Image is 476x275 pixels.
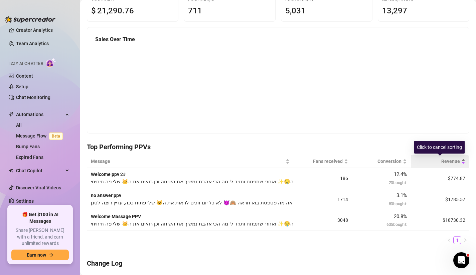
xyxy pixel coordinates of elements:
[461,236,469,244] button: right
[27,252,46,258] span: Earn now
[461,236,469,244] li: Next Page
[453,236,461,244] li: 1
[411,210,469,231] td: $18730.32
[447,238,451,242] span: left
[91,179,453,185] span: לפחות לא סיננת וענית אז תן לי קודם לפנק אותך במשהו אקסקלוסיבי בהנחה🤤✨ ואחרי שתפתח ותגיד לי מה הכי...
[445,236,453,244] li: Previous Page
[9,61,43,67] span: Izzy AI Chatter
[411,168,469,189] td: $774.87
[16,73,33,79] a: Content
[394,213,407,219] span: 20.8 %
[382,6,407,15] span: 13,297
[294,189,352,210] td: 1714
[16,198,34,204] a: Settings
[411,155,469,168] th: Revenue
[389,201,407,206] span: 53 bought
[16,84,28,89] a: Setup
[49,253,53,257] span: arrow-right
[285,6,306,15] span: 5,031
[9,112,14,117] span: thunderbolt
[294,210,352,231] td: 3048
[294,168,352,189] td: 186
[91,193,121,198] strong: no answer ppv
[16,122,22,128] a: All
[463,238,467,242] span: right
[16,109,63,120] span: Automations
[411,189,469,210] td: $1785.57
[352,155,411,168] th: Conversion
[298,158,343,165] span: Fans received
[91,200,368,206] span: אוקיי הבנתי בא לך לסנן אז בוא תראה מה פספסת בוא תראה 🙈😈 לא כל יום זוכים לראות את ה🐱 שלי פתוח ככה,...
[16,165,63,176] span: Chat Copilot
[16,185,61,190] a: Discover Viral Videos
[91,158,284,165] span: Message
[87,259,469,268] h4: Change Log
[389,180,407,185] span: 23 bought
[91,221,453,227] span: לפחות לא סיננת וענית אז תן לי קודם לפנק אותך במשהו אקסקלוסיבי בהנחה🤤✨ ואחרי שתפתח ותגיד לי מה הכי...
[16,95,50,100] a: Chat Monitoring
[91,214,141,219] strong: Welcome Massage PPV
[11,250,69,260] button: Earn nowarrow-right
[91,172,126,177] strong: Welcome ppv 2#
[95,35,461,43] h5: Sales Over Time
[394,171,407,177] span: 12.4 %
[11,211,69,224] span: 🎁 Get $100 in AI Messages
[294,155,352,168] th: Fans received
[445,236,453,244] button: left
[16,133,65,139] a: Message FlowBeta
[396,192,407,198] span: 3.1 %
[49,132,63,140] span: Beta
[16,144,40,149] a: Bump Fans
[415,158,460,165] span: Revenue
[9,168,13,173] img: Chat Copilot
[414,141,465,154] div: Click to cancel sorting
[87,142,469,152] h4: Top Performing PPVs
[188,6,202,15] span: 711
[16,41,49,46] a: Team Analytics
[386,221,407,227] span: 635 bought
[87,155,294,168] th: Message
[46,58,56,68] img: AI Chatter
[5,16,55,23] img: logo-BBDzfeDw.svg
[16,155,43,160] a: Expired Fans
[356,158,401,165] span: Conversion
[16,25,69,35] a: Creator Analytics
[91,5,96,17] span: $
[122,6,134,15] span: .76
[97,6,122,15] span: 21,290
[453,252,469,268] iframe: Intercom live chat
[454,237,461,244] a: 1
[11,227,69,247] span: Share [PERSON_NAME] with a friend, and earn unlimited rewards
